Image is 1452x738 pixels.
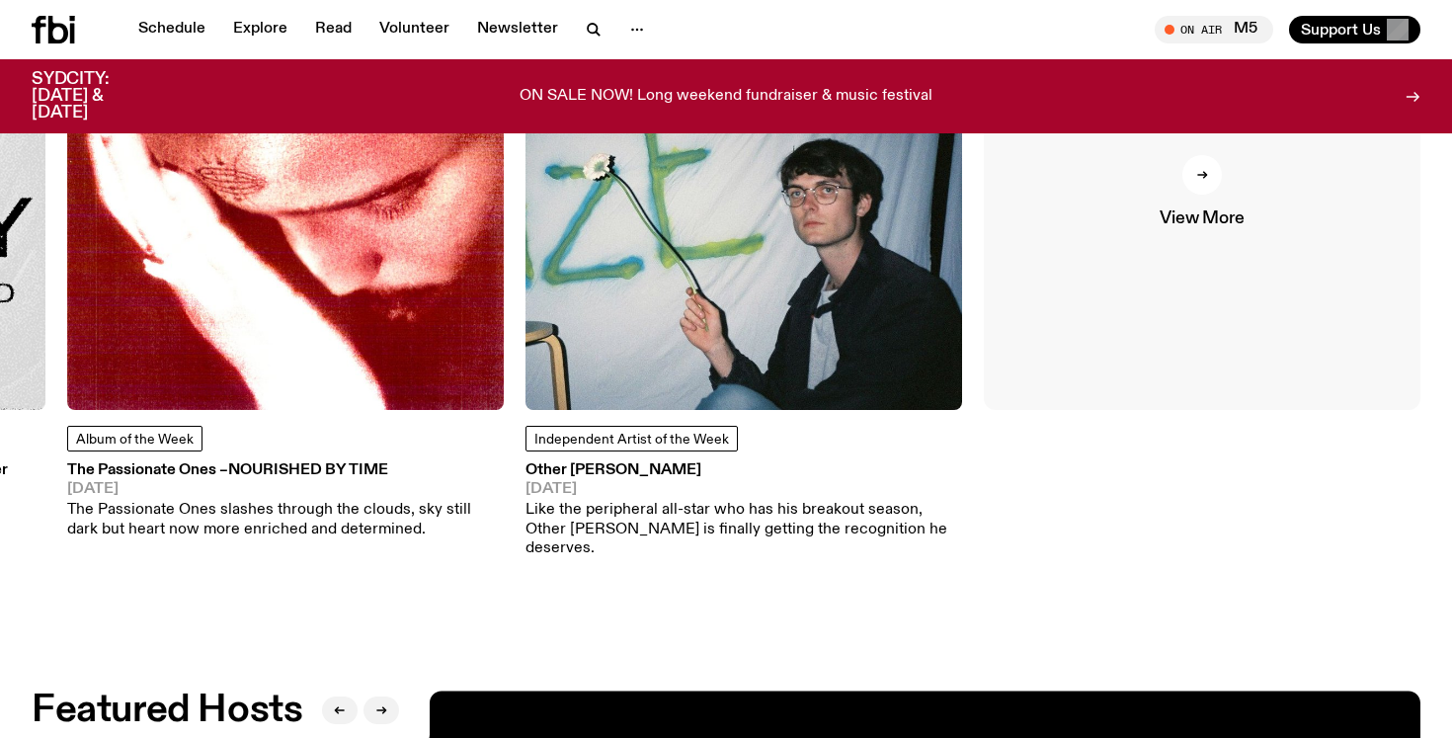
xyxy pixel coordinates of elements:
a: The Passionate Ones –Nourished By Time[DATE]The Passionate Ones slashes through the clouds, sky s... [67,463,504,539]
a: Read [303,16,363,43]
a: Album of the Week [67,426,202,451]
span: Album of the Week [76,433,194,447]
span: Independent Artist of the Week [534,433,729,447]
h3: Other [PERSON_NAME] [525,463,962,478]
a: Explore [221,16,299,43]
a: Volunteer [367,16,461,43]
h3: SYDCITY: [DATE] & [DATE] [32,71,158,122]
span: Nourished By Time [228,462,388,478]
h3: The Passionate Ones – [67,463,504,478]
p: The Passionate Ones slashes through the clouds, sky still dark but heart now more enriched and de... [67,501,504,538]
p: Like the peripheral all-star who has his breakout season, Other [PERSON_NAME] is finally getting ... [525,501,962,558]
button: On AirM5 [1155,16,1273,43]
span: [DATE] [67,482,504,497]
a: Other [PERSON_NAME][DATE]Like the peripheral all-star who has his breakout season, Other [PERSON_... [525,463,962,558]
a: Newsletter [465,16,570,43]
h2: Featured Hosts [32,693,302,728]
span: [DATE] [525,482,962,497]
button: Support Us [1289,16,1420,43]
span: View More [1160,210,1244,227]
p: ON SALE NOW! Long weekend fundraiser & music festival [520,88,932,106]
a: Independent Artist of the Week [525,426,738,451]
a: Schedule [126,16,217,43]
span: Support Us [1301,21,1381,39]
